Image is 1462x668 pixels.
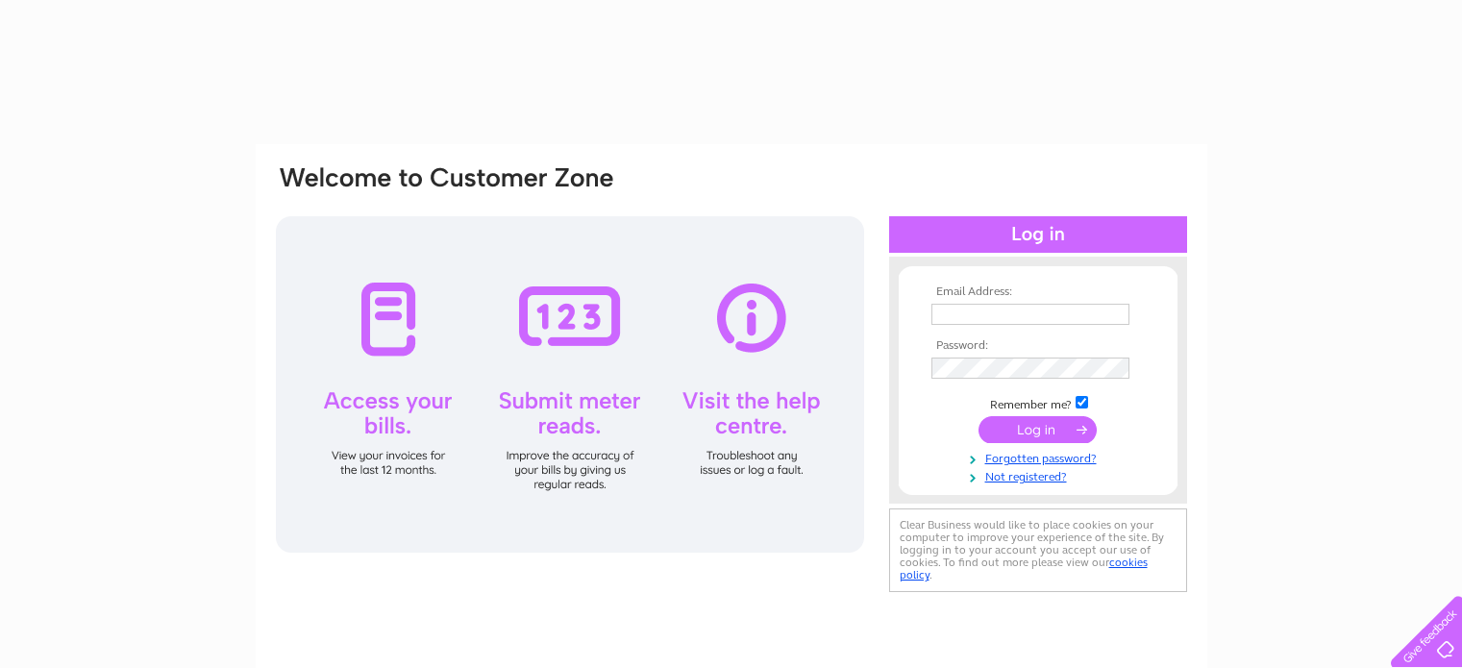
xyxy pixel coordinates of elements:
div: Clear Business would like to place cookies on your computer to improve your experience of the sit... [889,508,1187,592]
a: cookies policy [900,556,1148,581]
th: Password: [927,339,1150,353]
th: Email Address: [927,285,1150,299]
a: Forgotten password? [931,448,1150,466]
input: Submit [979,416,1097,443]
a: Not registered? [931,466,1150,484]
td: Remember me? [927,393,1150,412]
